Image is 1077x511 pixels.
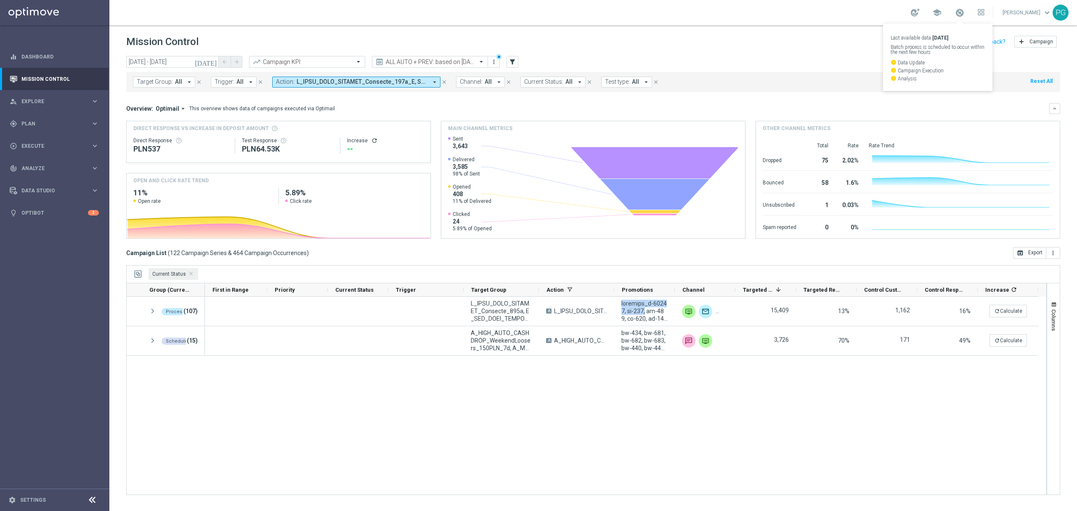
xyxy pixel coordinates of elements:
div: 2.02% [838,153,859,166]
span: Plan [21,121,91,126]
span: Targeted Customers [743,287,772,293]
button: refreshCalculate [989,305,1027,317]
button: Target Group: All arrow_drop_down [133,77,195,88]
button: more_vert [490,57,498,67]
span: L_IPSU_DOLO_SITAMET_Consecte_197a_E, S_DOEI_TEMP_INC_UTL-ETDO5-MAG-AL-ENIM_243ad582_5m, V_QUIS_NO... [297,78,427,85]
div: Optibot [10,202,99,224]
input: Select date range [126,56,219,68]
span: Action: [276,78,294,85]
button: Current Status: All arrow_drop_down [520,77,586,88]
div: There are unsaved changes [496,54,502,60]
button: Trigger: All arrow_drop_down [211,77,257,88]
div: Dropped [763,153,796,166]
label: 3,726 [774,336,789,343]
div: Explore [10,98,91,105]
div: Spam reported [763,220,796,233]
img: Optimail [699,305,712,318]
i: add [1018,38,1025,45]
div: 0% [838,220,859,233]
ng-select: Campaign KPI [249,56,365,68]
span: All [175,78,182,85]
div: 0 [806,220,828,233]
button: Channel: All arrow_drop_down [456,77,505,88]
p: Batch process is scheduled to occur within the next few hours [891,45,985,55]
span: Priority [275,287,295,293]
i: keyboard_arrow_right [91,186,99,194]
div: -- [347,144,424,154]
span: Targeted Response Rate [804,287,842,293]
span: A_PREM_AUTO_SCRATCH_Birthday_365d, A_MIN_AUTO_CASHDROP_Anniversaries-1Y_10PLN_once, A_LOW_AUTO_CA... [554,307,607,315]
p: Last available data: [891,35,985,40]
h2: 11% [133,188,272,198]
div: 1 [806,197,828,211]
span: Current Status [152,271,186,277]
div: PLN64,528 [242,144,333,154]
i: arrow_drop_down [642,78,650,86]
button: Test type: All arrow_drop_down [601,77,652,88]
span: Open rate [138,198,161,205]
span: A_PREM_AUTO_SCRATCH_Birthday_365d, A_MIN_AUTO_CASHDROP_Anniversaries-1Y_10PLN_once, A_LOW_AUTO_CA... [471,300,532,322]
i: keyboard_arrow_right [91,97,99,105]
div: Rate [838,142,859,149]
p: Campaign Execution [891,67,983,73]
span: A [546,338,552,343]
div: Unsubscribed [763,197,796,211]
div: Total [806,142,828,149]
span: 408 [453,190,491,198]
i: track_changes [10,165,17,172]
ng-select: ALL AUTO + PREV: based on 09.07.2025 [372,56,488,68]
i: watch_later [891,59,897,65]
h1: Mission Control [126,36,199,48]
i: arrow_drop_down [431,78,438,86]
i: refresh [1011,286,1017,293]
div: Dashboard [10,45,99,68]
i: watch_later [891,75,897,81]
span: 24 [453,218,492,225]
div: Row Groups [149,268,198,280]
img: Private message [682,305,695,318]
div: 1.6% [838,175,859,189]
span: Scheduled [166,338,191,344]
span: Columns [1050,309,1057,331]
button: play_circle_outline Execute keyboard_arrow_right [9,143,99,149]
i: close [586,79,592,85]
span: bonusapi_z-54007, bw-702, bw-703, bw-704, bw-705, bw-706, bw-707, bw-708, bw-709, bw-710, bw-711,... [621,300,668,322]
div: Rate Trend [869,142,1053,149]
h2: 5.89% [285,188,424,198]
div: Data Studio [10,187,91,194]
colored-tag: Processing [162,308,196,314]
div: gps_fixed Plan keyboard_arrow_right [9,120,99,127]
i: refresh [371,137,378,144]
span: A_HIGH_AUTO_CASHDROP_WeekendLoosers_150PLN_7d, A_MED_AUTO_CASHDROP_WeekendLoosers_25PLN_7d, A_PRE... [471,329,532,352]
h4: Main channel metrics [448,125,512,132]
span: school [932,8,942,17]
label: 15,409 [771,306,789,314]
span: 13% [838,307,849,315]
i: close [441,79,447,85]
p: Analysis [891,75,983,81]
i: arrow_drop_down [186,78,193,86]
i: trending_up [252,58,261,66]
span: 11% of Delivered [453,198,491,205]
i: equalizer [10,53,17,61]
i: keyboard_arrow_right [91,142,99,150]
span: Current Status Press DELETE to remove [149,268,198,280]
i: arrow_drop_down [247,78,255,86]
button: Mission Control [9,76,99,83]
button: equalizer Dashboard [9,53,99,60]
div: Data Studio keyboard_arrow_right [9,187,99,194]
i: filter_alt [509,58,516,66]
i: close [506,79,512,85]
i: gps_fixed [10,120,17,128]
div: This overview shows data of campaigns executed via Optimail [189,105,335,112]
i: keyboard_arrow_down [1052,106,1058,112]
div: Bounced [763,175,796,189]
img: SMS [682,334,695,348]
span: Trigger: [215,78,234,85]
span: Delivered [453,156,480,163]
div: Mission Control [10,68,99,90]
i: [DATE] [195,58,218,66]
button: refreshCalculate [989,334,1027,347]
